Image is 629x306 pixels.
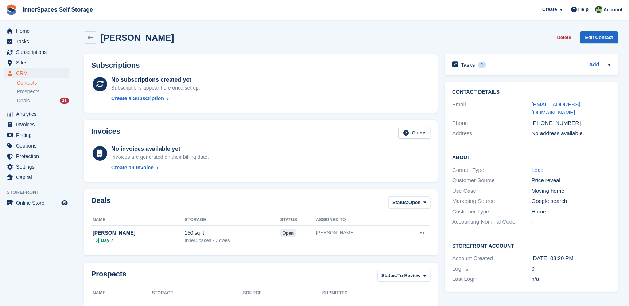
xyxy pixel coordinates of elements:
a: menu [4,36,69,47]
div: Account Created [452,254,532,263]
h2: Prospects [91,270,127,283]
div: Accounting Nominal Code [452,218,532,226]
a: menu [4,58,69,68]
div: No invoices available yet [111,145,209,153]
img: stora-icon-8386f47178a22dfd0bd8f6a31ec36ba5ce8667c1dd55bd0f319d3a0aa187defe.svg [6,4,17,15]
div: Moving home [532,187,611,195]
span: Coupons [16,141,60,151]
span: Open [408,199,420,206]
a: menu [4,109,69,119]
a: menu [4,26,69,36]
div: No subscriptions created yet [111,75,200,84]
span: Status: [381,272,397,279]
span: | [98,237,99,244]
div: [DATE] 03:20 PM [532,254,611,263]
div: Price reveal [532,176,611,185]
div: 0 [532,265,611,273]
div: Subscriptions appear here once set up. [111,84,200,92]
span: open [280,229,296,237]
a: InnerSpaces Self Storage [20,4,96,16]
span: Pricing [16,130,60,140]
span: Tasks [16,36,60,47]
a: menu [4,130,69,140]
span: Analytics [16,109,60,119]
a: menu [4,151,69,161]
div: Logins [452,265,532,273]
div: Last Login [452,275,532,283]
span: Invoices [16,119,60,130]
div: Home [532,208,611,216]
a: Lead [532,167,544,173]
h2: Invoices [91,127,120,139]
span: Prospects [17,88,39,95]
div: No address available. [532,129,611,138]
span: Day 7 [101,237,113,244]
span: Settings [16,162,60,172]
div: - [532,218,611,226]
th: Storage [152,287,243,299]
span: Home [16,26,60,36]
span: Account [603,6,622,13]
a: menu [4,68,69,78]
div: Invoices are generated on their billing date. [111,153,209,161]
h2: About [452,153,611,161]
a: menu [4,172,69,183]
a: Edit Contact [580,31,618,43]
th: Assigned to [316,214,398,226]
a: Contacts [17,79,69,86]
a: Create a Subscription [111,95,200,102]
a: Preview store [60,199,69,207]
span: Storefront [7,189,73,196]
button: Delete [554,31,574,43]
span: CRM [16,68,60,78]
a: [EMAIL_ADDRESS][DOMAIN_NAME] [532,101,581,116]
div: n/a [532,275,611,283]
button: Status: To Review [377,270,430,282]
span: Status: [392,199,408,206]
div: Phone [452,119,532,127]
div: Contact Type [452,166,532,174]
span: Sites [16,58,60,68]
div: [PERSON_NAME] [316,229,398,236]
div: Google search [532,197,611,205]
a: menu [4,162,69,172]
a: menu [4,47,69,57]
h2: Subscriptions [91,61,430,70]
div: Customer Type [452,208,532,216]
a: Deals 31 [17,97,69,105]
h2: Deals [91,196,110,210]
div: Create a Subscription [111,95,164,102]
div: InnerSpaces - Cowes [185,237,280,244]
span: Create [542,6,557,13]
span: Online Store [16,198,60,208]
a: Prospects [17,88,69,95]
div: 1 [478,62,486,68]
th: Status [280,214,316,226]
button: Status: Open [388,196,430,208]
a: menu [4,141,69,151]
div: Email [452,101,532,117]
span: To Review [397,272,420,279]
a: menu [4,198,69,208]
div: 31 [60,98,69,104]
div: Create an Invoice [111,164,154,172]
img: Paula Amey [595,6,602,13]
th: Name [91,287,152,299]
a: Create an Invoice [111,164,209,172]
div: Customer Source [452,176,532,185]
div: Address [452,129,532,138]
a: Add [589,61,599,69]
div: 150 sq ft [185,229,280,237]
h2: Storefront Account [452,242,611,249]
a: menu [4,119,69,130]
div: Marketing Source [452,197,532,205]
span: Protection [16,151,60,161]
span: Capital [16,172,60,183]
th: Source [243,287,322,299]
div: [PERSON_NAME] [93,229,185,237]
a: Guide [398,127,430,139]
th: Submitted [322,287,430,299]
div: [PHONE_NUMBER] [532,119,611,127]
h2: Contact Details [452,89,611,95]
h2: [PERSON_NAME] [101,33,174,43]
